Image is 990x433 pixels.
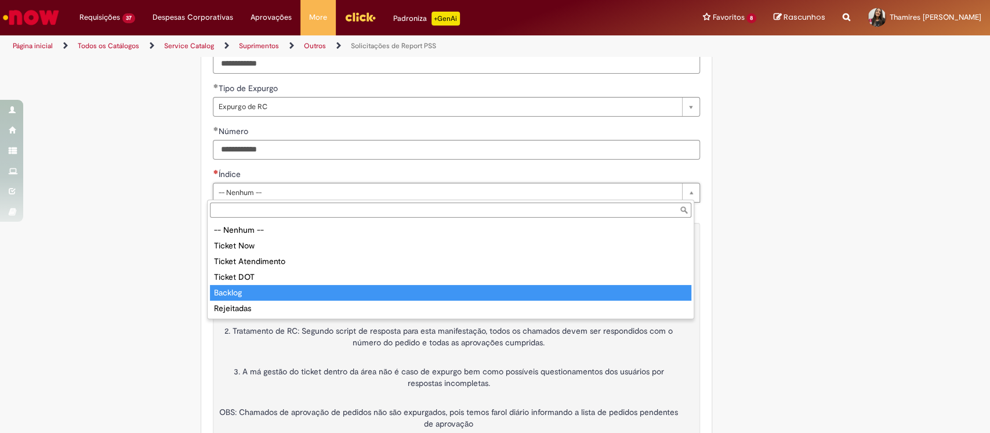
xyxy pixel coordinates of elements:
div: Ticket Atendimento [210,254,691,269]
div: Ticket DOT [210,269,691,285]
div: Backlog [210,285,691,301]
div: Ticket Now [210,238,691,254]
ul: Índice [208,220,694,319]
div: Rejeitadas [210,301,691,316]
div: -- Nenhum -- [210,222,691,238]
